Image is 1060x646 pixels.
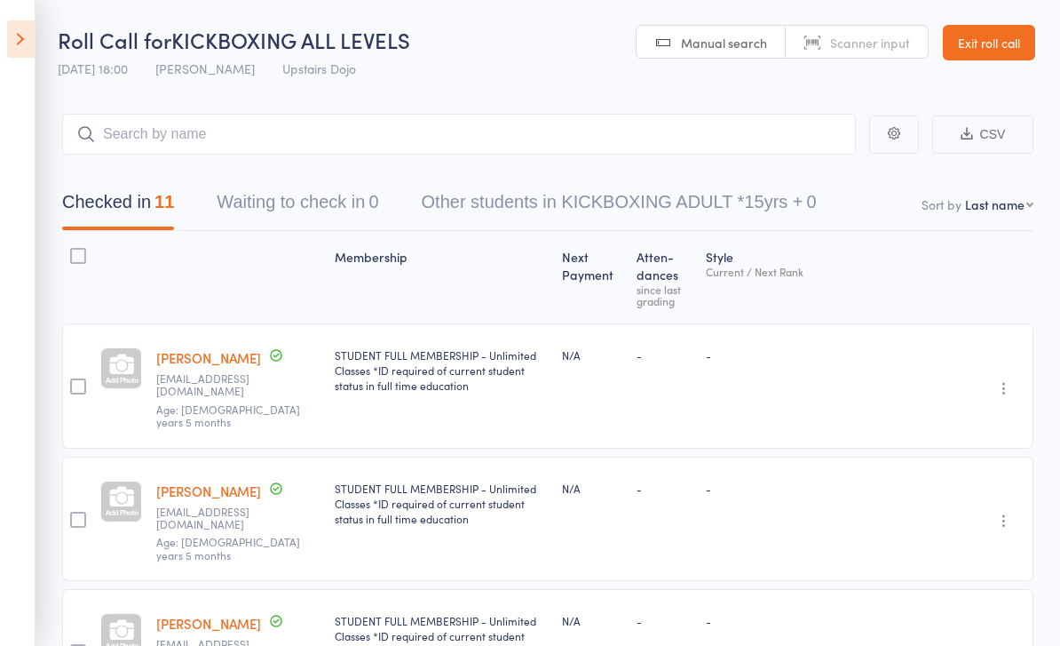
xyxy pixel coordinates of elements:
div: N/A [562,347,622,363]
button: CSV [932,116,1033,154]
span: Roll Call for [58,25,171,54]
div: - [637,347,692,363]
input: Search by name [62,114,856,155]
div: - [706,481,890,496]
a: [PERSON_NAME] [156,482,261,500]
div: - [637,613,692,628]
div: Membership [328,239,555,315]
div: - [706,613,890,628]
div: Style [699,239,898,315]
button: Checked in11 [62,183,174,230]
a: Exit roll call [943,25,1035,60]
span: [PERSON_NAME] [155,60,255,77]
div: Atten­dances [629,239,699,315]
button: Waiting to check in0 [217,183,378,230]
span: Age: [DEMOGRAPHIC_DATA] years 5 months [156,402,300,429]
span: Scanner input [830,34,910,52]
span: [DATE] 18:00 [58,60,128,77]
div: - [706,347,890,363]
small: jeongwooahn28@gmail.com [156,372,320,398]
button: Other students in KICKBOXING ADULT *15yrs +0 [422,183,817,230]
span: Manual search [681,34,767,52]
div: since last grading [637,283,692,307]
div: 0 [368,192,378,211]
div: Current / Next Rank [706,266,890,277]
div: 0 [807,192,817,211]
a: [PERSON_NAME] [156,614,261,633]
a: [PERSON_NAME] [156,348,261,367]
small: brovko10@yahoo.co.uk [156,506,320,531]
span: Age: [DEMOGRAPHIC_DATA] years 5 months [156,534,300,562]
div: STUDENT FULL MEMBERSHIP - Unlimited Classes *ID required of current student status in full time e... [335,481,548,526]
span: KICKBOXING ALL LEVELS [171,25,410,54]
span: Upstairs Dojo [282,60,356,77]
div: 11 [154,192,174,211]
div: STUDENT FULL MEMBERSHIP - Unlimited Classes *ID required of current student status in full time e... [335,347,548,393]
div: N/A [562,481,622,496]
div: - [637,481,692,496]
div: Next Payment [555,239,629,315]
div: Last name [965,195,1024,213]
div: N/A [562,613,622,628]
label: Sort by [922,195,961,213]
